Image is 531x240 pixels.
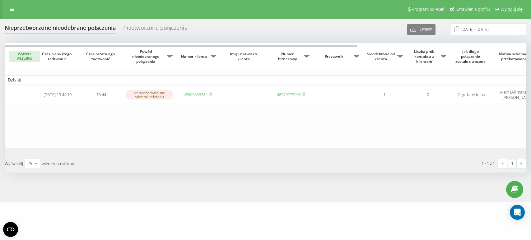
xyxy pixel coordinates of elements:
a: 48579775092 [277,92,301,97]
span: Czas pierwszego zadzwonić [41,52,74,61]
span: Jak długo połączenie zostało utracone [454,49,488,64]
span: Pracownik [316,54,354,59]
td: [DATE] 13:44:10 [36,86,79,104]
span: Wyloguj się [501,7,523,12]
span: Program poleceń [412,7,445,12]
div: Nieprzetworzone nieodebrane połączenia [5,25,116,34]
div: Przetworzone połączenia [123,25,188,34]
td: 2 godziny temu [449,86,493,104]
button: Eksport [407,24,436,35]
span: Nieodebrane od klienta [366,52,397,61]
span: wierszy na stronę [42,161,74,166]
div: 25 [27,160,32,167]
button: Wybierz wszystko [9,51,40,62]
div: Menedżerowie nie odebrali telefonu [126,90,173,99]
td: 13:44 [79,86,123,104]
a: 48509533382 [184,92,207,97]
div: Open Intercom Messenger [510,205,525,220]
span: Numer klienta [179,54,211,59]
span: Wyświetlij [5,161,23,166]
span: Numer biznesowy [272,52,304,61]
div: 1 - 1 z 1 [482,160,495,166]
span: Ustawienia profilu [455,7,490,12]
span: Powód nieodebranego połączenia [126,49,167,64]
a: 1 [507,159,517,168]
td: 1 [362,86,406,104]
span: Imię i nazwisko klienta [225,52,264,61]
span: Czas ostatniego zadzwonić [84,52,118,61]
span: Liczba prób kontaktu z klientem [409,49,441,64]
button: Open CMP widget [3,222,18,237]
td: 0 [406,86,449,104]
